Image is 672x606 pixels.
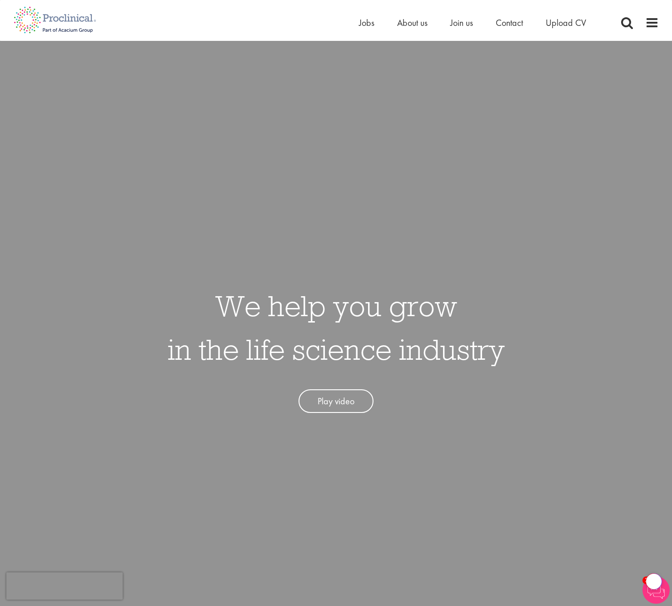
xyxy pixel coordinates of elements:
a: Upload CV [546,17,586,29]
a: About us [397,17,428,29]
h1: We help you grow in the life science industry [168,284,505,371]
img: Chatbot [642,576,670,604]
a: Join us [450,17,473,29]
a: Play video [299,389,373,413]
a: Jobs [359,17,374,29]
span: 1 [642,576,650,584]
a: Contact [496,17,523,29]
